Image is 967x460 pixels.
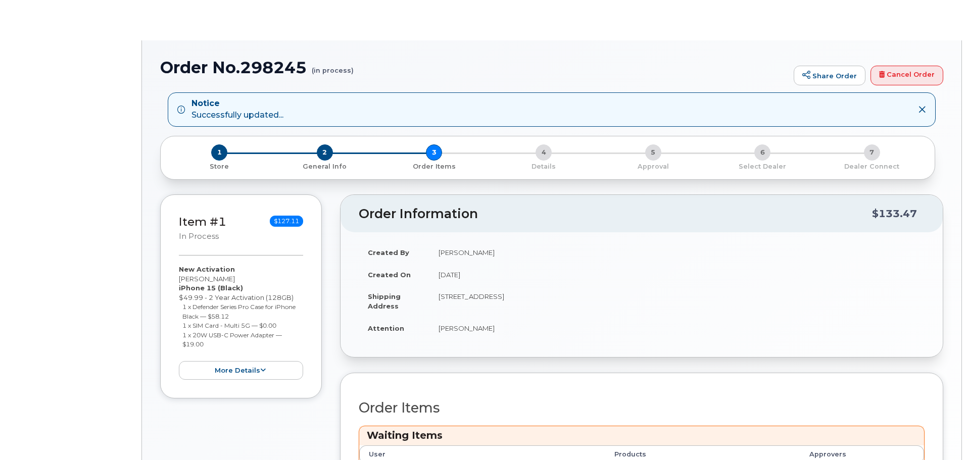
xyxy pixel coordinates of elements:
[182,303,296,320] small: 1 x Defender Series Pro Case for iPhone Black — $58.12
[368,248,409,257] strong: Created By
[359,400,925,416] h2: Order Items
[179,232,219,241] small: in process
[211,144,227,161] span: 1
[179,284,243,292] strong: iPhone 15 (Black)
[368,324,404,332] strong: Attention
[173,162,266,171] p: Store
[429,264,925,286] td: [DATE]
[367,429,916,442] h3: Waiting Items
[191,98,283,121] div: Successfully updated...
[872,204,917,223] div: $133.47
[871,66,943,86] a: Cancel Order
[368,271,411,279] strong: Created On
[179,361,303,380] button: more details
[182,322,276,329] small: 1 x SIM Card - Multi 5G — $0.00
[191,98,283,110] strong: Notice
[317,144,333,161] span: 2
[179,215,226,229] a: Item #1
[429,241,925,264] td: [PERSON_NAME]
[359,207,872,221] h2: Order Information
[312,59,354,74] small: (in process)
[429,317,925,339] td: [PERSON_NAME]
[274,162,376,171] p: General Info
[179,265,235,273] strong: New Activation
[368,292,401,310] strong: Shipping Address
[182,331,282,348] small: 1 x 20W USB-C Power Adapter — $19.00
[169,161,270,171] a: 1 Store
[270,161,380,171] a: 2 General Info
[429,285,925,317] td: [STREET_ADDRESS]
[179,265,303,380] div: [PERSON_NAME] $49.99 - 2 Year Activation (128GB)
[270,216,303,227] span: $127.11
[160,59,789,76] h1: Order No.298245
[794,66,865,86] a: Share Order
